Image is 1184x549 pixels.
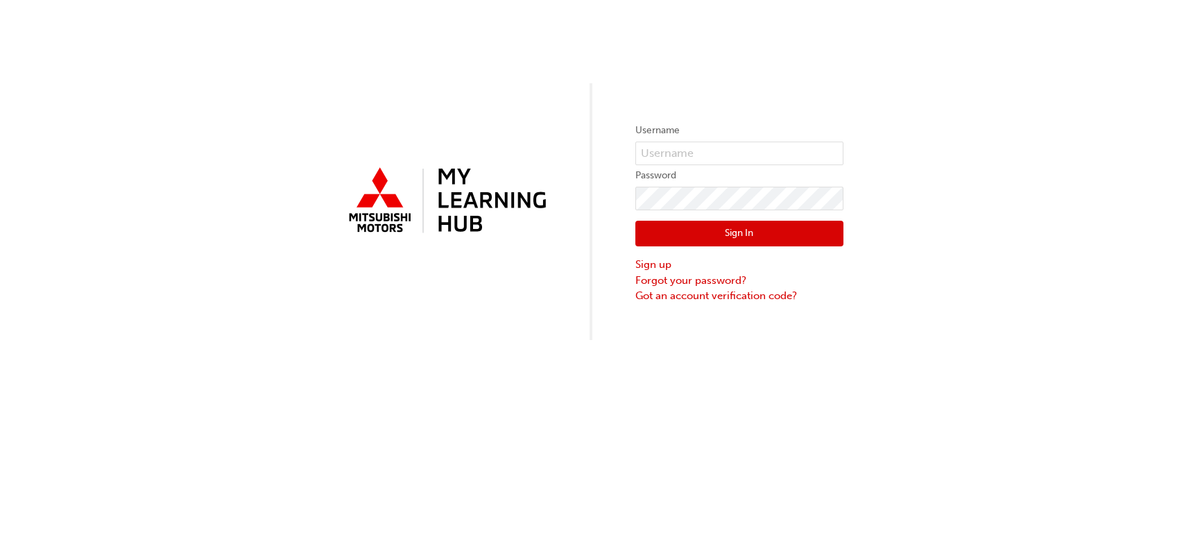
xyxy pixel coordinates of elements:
input: Username [635,142,843,165]
img: mmal [341,162,549,241]
button: Sign In [635,221,843,247]
a: Got an account verification code? [635,288,843,304]
label: Password [635,167,843,184]
a: Sign up [635,257,843,273]
label: Username [635,122,843,139]
a: Forgot your password? [635,273,843,289]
